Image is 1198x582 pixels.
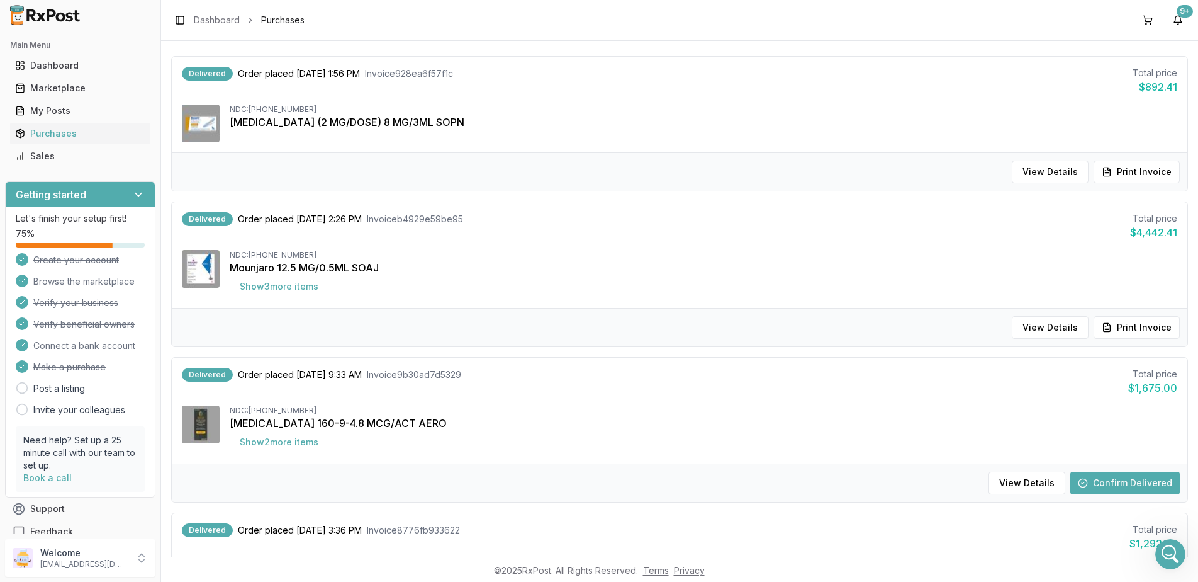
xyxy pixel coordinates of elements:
img: Profile image for Manuel [26,178,51,203]
div: Total price [1129,523,1177,536]
a: Post a listing [33,382,85,395]
button: Feedback [5,520,155,543]
button: Confirm Delivered [1070,472,1180,494]
span: Invoice 9b30ad7d5329 [367,368,461,381]
span: Search for help [26,232,102,246]
span: Invoice 8776fb933622 [367,524,460,537]
a: Dashboard [194,14,240,26]
button: Purchases [5,123,155,144]
img: Profile image for Manuel [171,20,196,45]
button: Dashboard [5,55,155,76]
button: Search for help [18,226,233,251]
h3: Getting started [16,187,86,202]
img: Ozempic (2 MG/DOSE) 8 MG/3ML SOPN [182,105,220,142]
div: Delivered [182,523,233,537]
div: $892.41 [1133,79,1177,94]
img: Breztri Aerosphere 160-9-4.8 MCG/ACT AERO [182,406,220,443]
a: Marketplace [10,77,150,100]
div: Mounjaro 12.5 MG/0.5ML SOAJ [230,260,1177,275]
span: Messages [104,425,148,433]
button: Marketplace [5,78,155,98]
div: $4,442.41 [1130,225,1177,240]
div: Purchases [15,127,145,140]
img: Profile image for Rachel [147,20,172,45]
a: My Posts [10,100,150,122]
nav: breadcrumb [194,14,305,26]
button: Show2more items [230,431,328,454]
span: Make a purchase [33,361,106,374]
div: [PERSON_NAME] [56,190,129,203]
a: Privacy [674,565,705,576]
button: 9+ [1168,10,1188,30]
div: Delivered [182,67,233,81]
div: Dashboard [15,59,145,72]
div: $1,675.00 [1128,380,1177,396]
div: $1,292.67 [1129,536,1177,551]
button: Messages [84,393,167,443]
h2: Main Menu [10,40,150,50]
span: Invoice b4929e59be95 [367,213,463,225]
img: User avatar [13,548,33,568]
div: Marketplace [15,82,145,94]
span: Create your account [33,254,119,266]
button: View Details [1012,161,1089,183]
p: Hi [PERSON_NAME] [25,89,227,111]
span: Order placed [DATE] 9:33 AM [238,368,362,381]
a: Sales [10,145,150,168]
button: View Details [988,472,1065,494]
span: Verify beneficial owners [33,318,135,331]
span: Browse the marketplace [33,275,135,288]
div: Total price [1130,212,1177,225]
div: Recent message [26,159,226,172]
button: View status page [26,322,226,348]
span: Help [199,425,220,433]
div: Delivered [182,212,233,226]
button: Print Invoice [1094,161,1180,183]
button: Help [168,393,252,443]
div: Delivered [182,368,233,382]
span: Purchases [261,14,305,26]
span: Home [28,425,56,433]
p: [EMAIL_ADDRESS][DOMAIN_NAME] [40,559,128,569]
p: How can we help? [25,111,227,132]
div: Total price [1128,368,1177,380]
div: NDC: [PHONE_NUMBER] [230,406,1177,416]
iframe: Intercom live chat [1155,539,1185,569]
img: logo [25,24,98,44]
a: Terms [643,565,669,576]
p: Welcome [40,547,128,559]
div: [MEDICAL_DATA] (2 MG/DOSE) 8 MG/3ML SOPN [230,115,1177,130]
a: Dashboard [10,54,150,77]
span: Order placed [DATE] 1:56 PM [238,67,360,80]
div: • 20h ago [132,190,172,203]
span: Order placed [DATE] 2:26 PM [238,213,362,225]
button: View Details [1012,316,1089,339]
button: Show3more items [230,275,328,298]
button: Sales [5,146,155,166]
a: Purchases [10,122,150,145]
div: 9+ [1177,5,1193,18]
div: Total price [1133,67,1177,79]
p: Let's finish your setup first! [16,212,145,225]
img: RxPost Logo [5,5,86,25]
div: Recent messageProfile image for Manuelthe generic just came out[PERSON_NAME]•20h ago [13,148,239,214]
div: NDC: [PHONE_NUMBER] [230,105,1177,115]
div: Sales [15,150,145,163]
span: the generic just came out [56,178,169,188]
span: 75 % [16,227,35,240]
div: Profile image for Manuelthe generic just came out[PERSON_NAME]•20h ago [13,167,238,214]
div: My Posts [15,105,145,117]
span: Invoice 928ea6f57f1c [365,67,453,80]
img: Mounjaro 12.5 MG/0.5ML SOAJ [182,250,220,288]
button: Print Invoice [1094,316,1180,339]
div: NDC: [PHONE_NUMBER] [230,250,1177,260]
button: Support [5,498,155,520]
a: Invite your colleagues [33,404,125,416]
button: My Posts [5,101,155,121]
span: Connect a bank account [33,339,135,352]
p: Need help? Set up a 25 minute call with our team to set up. [23,434,137,472]
div: Close [216,20,239,43]
span: Feedback [30,525,73,538]
div: [MEDICAL_DATA] 160-9-4.8 MCG/ACT AERO [230,416,1177,431]
span: Order placed [DATE] 3:36 PM [238,524,362,537]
